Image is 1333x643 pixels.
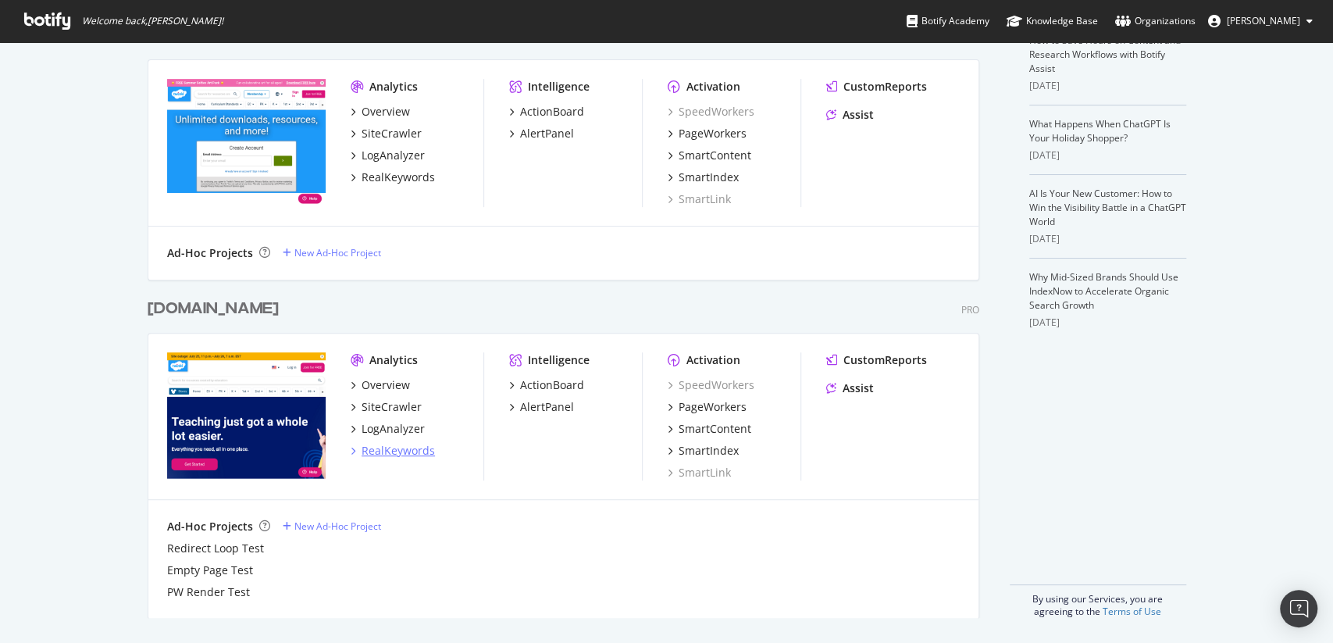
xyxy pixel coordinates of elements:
[1029,270,1178,312] a: Why Mid-Sized Brands Should Use IndexNow to Accelerate Organic Search Growth
[1029,232,1186,246] div: [DATE]
[843,107,874,123] div: Assist
[679,126,747,141] div: PageWorkers
[148,298,285,320] a: [DOMAIN_NAME]
[1029,117,1171,145] a: What Happens When ChatGPT Is Your Holiday Shopper?
[843,380,874,396] div: Assist
[362,148,425,163] div: LogAnalyzer
[167,245,253,261] div: Ad-Hoc Projects
[843,79,927,95] div: CustomReports
[520,104,584,120] div: ActionBoard
[369,79,418,95] div: Analytics
[1196,9,1325,34] button: [PERSON_NAME]
[668,377,754,393] a: SpeedWorkers
[283,246,381,259] a: New Ad-Hoc Project
[362,377,410,393] div: Overview
[528,79,590,95] div: Intelligence
[826,79,927,95] a: CustomReports
[362,170,435,185] div: RealKeywords
[509,126,574,141] a: AlertPanel
[668,399,747,415] a: PageWorkers
[167,519,253,534] div: Ad-Hoc Projects
[668,148,751,163] a: SmartContent
[1029,316,1186,330] div: [DATE]
[167,541,264,556] a: Redirect Loop Test
[668,421,751,437] a: SmartContent
[294,520,381,533] div: New Ad-Hoc Project
[362,399,422,415] div: SiteCrawler
[362,104,410,120] div: Overview
[509,104,584,120] a: ActionBoard
[686,352,740,368] div: Activation
[843,352,927,368] div: CustomReports
[351,421,425,437] a: LogAnalyzer
[668,104,754,120] a: SpeedWorkers
[679,170,739,185] div: SmartIndex
[679,399,747,415] div: PageWorkers
[351,148,425,163] a: LogAnalyzer
[351,443,435,459] a: RealKeywords
[1115,13,1196,29] div: Organizations
[520,377,584,393] div: ActionBoard
[351,399,422,415] a: SiteCrawler
[362,443,435,459] div: RealKeywords
[294,246,381,259] div: New Ad-Hoc Project
[509,399,574,415] a: AlertPanel
[1010,584,1186,618] div: By using our Services, you are agreeing to the
[1280,590,1317,627] div: Open Intercom Messenger
[1103,605,1161,618] a: Terms of Use
[82,15,223,27] span: Welcome back, [PERSON_NAME] !
[362,126,422,141] div: SiteCrawler
[167,352,326,479] img: twinkl.com
[167,79,326,205] img: twinkl.co.uk
[351,104,410,120] a: Overview
[1029,34,1181,75] a: How to Save Hours on Content and Research Workflows with Botify Assist
[1029,148,1186,163] div: [DATE]
[167,584,250,600] a: PW Render Test
[668,170,739,185] a: SmartIndex
[1007,13,1098,29] div: Knowledge Base
[520,126,574,141] div: AlertPanel
[668,191,731,207] a: SmartLink
[826,107,874,123] a: Assist
[362,421,425,437] div: LogAnalyzer
[520,399,574,415] div: AlertPanel
[907,13,989,29] div: Botify Academy
[351,126,422,141] a: SiteCrawler
[167,563,253,578] a: Empty Page Test
[148,298,279,320] div: [DOMAIN_NAME]
[679,421,751,437] div: SmartContent
[826,380,874,396] a: Assist
[668,443,739,459] a: SmartIndex
[1227,14,1300,27] span: Paul Beer
[679,443,739,459] div: SmartIndex
[1029,79,1186,93] div: [DATE]
[351,170,435,185] a: RealKeywords
[679,148,751,163] div: SmartContent
[826,352,927,368] a: CustomReports
[528,352,590,368] div: Intelligence
[351,377,410,393] a: Overview
[668,465,731,480] a: SmartLink
[686,79,740,95] div: Activation
[283,520,381,533] a: New Ad-Hoc Project
[961,303,979,316] div: Pro
[369,352,418,368] div: Analytics
[509,377,584,393] a: ActionBoard
[1029,187,1186,228] a: AI Is Your New Customer: How to Win the Visibility Battle in a ChatGPT World
[668,126,747,141] a: PageWorkers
